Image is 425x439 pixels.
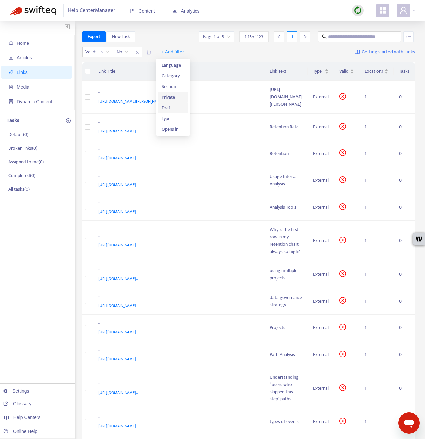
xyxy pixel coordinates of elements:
span: Language [162,62,184,69]
span: area-chart [172,9,177,13]
span: close-circle [339,384,346,391]
span: close-circle [339,123,346,130]
span: Dynamic Content [17,99,52,104]
span: close-circle [339,270,346,277]
td: 0 [394,368,415,408]
div: External [313,351,329,358]
span: Opens in [162,126,184,133]
span: Links [17,70,28,75]
span: [URL][DOMAIN_NAME].. [98,275,138,282]
div: External [313,418,329,425]
button: Export [82,31,106,42]
div: 1 [287,31,297,42]
td: 1 [359,167,394,194]
td: 0 [394,221,415,261]
div: External [313,385,329,392]
td: 0 [394,194,415,221]
td: 1 [359,315,394,342]
div: External [313,271,329,278]
iframe: Button to launch messaging window [398,412,420,434]
th: Tasks [394,62,415,81]
div: - [98,233,257,241]
div: Projects [270,324,302,331]
span: close-circle [339,149,346,156]
div: External [313,123,329,131]
span: Category [162,72,184,80]
span: close-circle [339,93,346,100]
td: 1 [359,81,394,114]
th: Link Text [264,62,308,81]
span: left [277,34,281,39]
div: - [98,293,257,302]
div: Analysis Tools [270,204,302,211]
td: 0 [394,114,415,140]
span: Help Centers [13,415,41,420]
div: External [313,177,329,184]
div: Retention Rate [270,123,302,131]
td: 0 [394,288,415,315]
span: Articles [17,55,32,60]
span: [URL][DOMAIN_NAME] [98,356,136,362]
span: Home [17,41,29,46]
td: 1 [359,341,394,368]
img: Swifteq [10,6,56,15]
span: Draft [162,104,184,112]
div: External [313,237,329,244]
p: Default ( 0 ) [8,131,28,138]
span: user [399,6,407,14]
th: Type [308,62,334,81]
button: unordered-list [403,31,414,42]
p: Tasks [7,117,19,125]
span: Private [162,94,184,101]
div: [URL][DOMAIN_NAME][PERSON_NAME] [270,86,302,108]
span: delete [146,50,151,55]
td: 1 [359,288,394,315]
span: search [322,34,327,39]
th: Link Title [93,62,265,81]
div: - [98,146,257,154]
button: New Task [107,31,135,42]
div: types of events [270,418,302,425]
span: New Task [112,33,130,40]
span: [URL][DOMAIN_NAME] [98,302,136,309]
div: Why is the first row in my retention chart always so high? [270,226,302,255]
td: 1 [359,408,394,435]
span: Help Center Manager [68,4,115,17]
span: link [9,70,13,75]
td: 0 [394,261,415,288]
span: unordered-list [406,34,411,39]
span: Media [17,84,29,90]
span: close-circle [339,203,346,210]
span: plus-circle [66,118,71,123]
td: 0 [394,408,415,435]
div: External [313,324,329,331]
div: - [98,347,257,355]
div: External [313,93,329,101]
td: 0 [394,140,415,167]
span: Content [130,8,155,14]
span: Valid : [83,47,97,57]
span: close-circle [339,324,346,330]
div: - [98,119,257,128]
div: - [98,173,257,181]
td: 0 [394,315,415,342]
span: No [117,47,128,57]
div: - [98,199,257,208]
span: right [303,34,307,39]
p: Assigned to me ( 0 ) [8,158,44,165]
span: close-circle [339,176,346,183]
div: Path Analysis [270,351,302,358]
div: External [313,204,329,211]
div: Usage Interval Analysis [270,173,302,188]
span: [URL][DOMAIN_NAME].. [98,389,138,396]
span: + Add filter [161,48,184,56]
span: Export [88,33,100,40]
th: Locations [359,62,394,81]
td: 1 [359,368,394,408]
span: 1 - 15 of 123 [245,33,263,40]
p: Broken links ( 0 ) [8,145,37,152]
span: [URL][DOMAIN_NAME][PERSON_NAME] [98,98,164,105]
div: - [98,320,257,329]
span: [URL][DOMAIN_NAME] [98,208,136,215]
td: 1 [359,261,394,288]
